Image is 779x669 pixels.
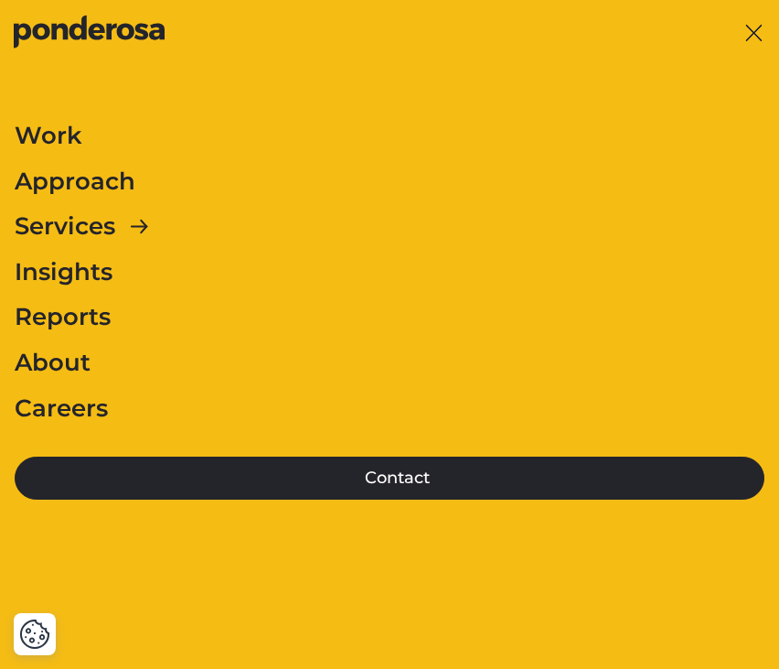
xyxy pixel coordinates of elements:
a: About [15,344,91,383]
a: Go to homepage [14,15,181,51]
a: Approach [15,163,135,201]
button: Toggle menu [742,22,765,45]
a: Reports [15,298,111,337]
a: Careers [15,390,108,428]
a: Insights [15,254,112,292]
button: Cookie Settings [19,619,50,650]
a: Contact [15,457,764,500]
a: Work [15,117,82,156]
img: Revisit consent button [19,619,50,650]
button: Toggle sub-menu [130,215,148,238]
a: Services [15,208,115,246]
